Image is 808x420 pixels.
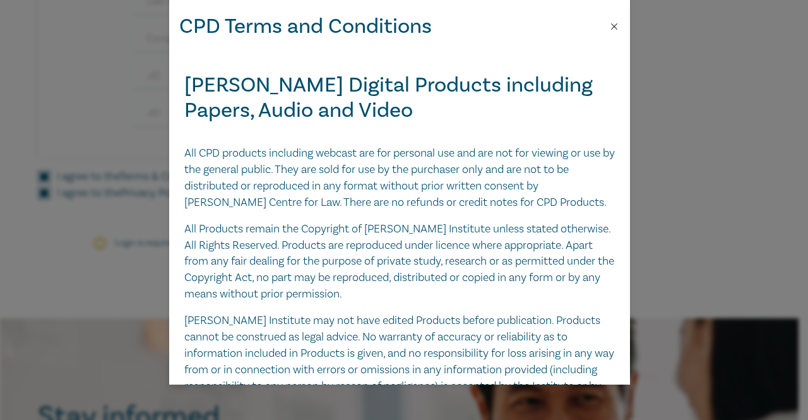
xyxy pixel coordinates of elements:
p: All Products remain the Copyright of [PERSON_NAME] Institute unless stated otherwise. All Rights ... [184,221,615,303]
h2: [PERSON_NAME] Digital Products including Papers, Audio and Video [184,73,615,123]
h2: CPD Terms and Conditions [179,10,432,42]
button: Close [609,21,620,32]
p: All CPD products including webcast are for personal use and are not for viewing or use by the gen... [184,145,615,211]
